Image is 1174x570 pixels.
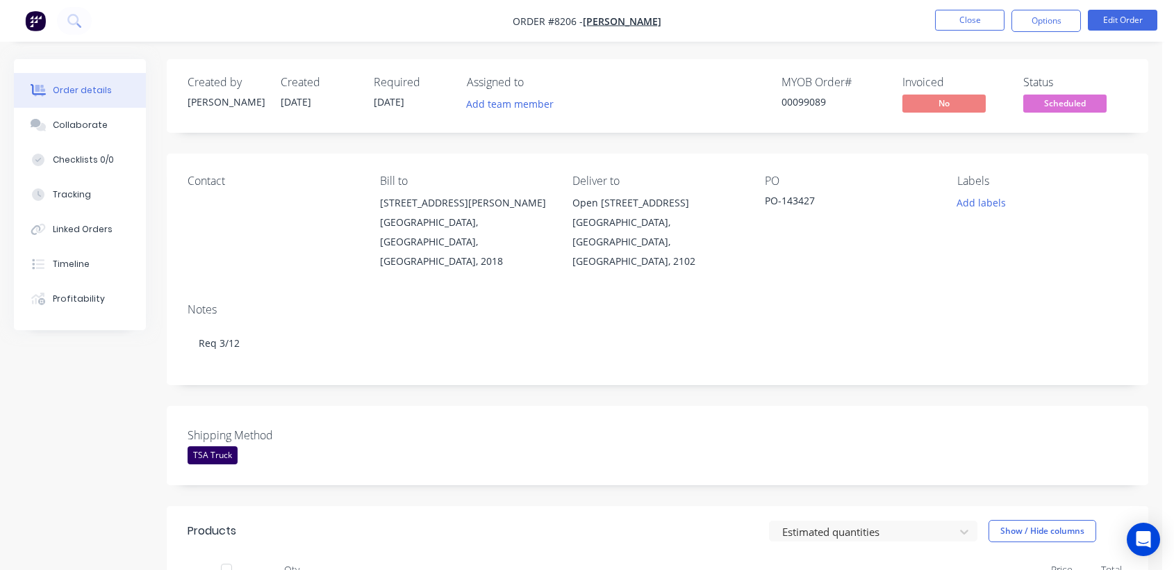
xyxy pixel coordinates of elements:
button: Order details [14,73,146,108]
button: Add team member [459,95,561,113]
button: Close [935,10,1004,31]
div: 00099089 [782,95,886,109]
button: Scheduled [1023,95,1107,115]
button: Tracking [14,177,146,212]
div: Products [188,523,236,539]
img: Factory [25,10,46,31]
div: Open [STREET_ADDRESS][GEOGRAPHIC_DATA], [GEOGRAPHIC_DATA], [GEOGRAPHIC_DATA], 2102 [572,193,743,271]
span: [DATE] [374,95,404,108]
div: [PERSON_NAME] [188,95,264,109]
button: Edit Order [1088,10,1157,31]
div: Open Intercom Messenger [1127,523,1160,556]
div: Linked Orders [53,223,113,236]
div: PO [765,174,935,188]
div: Notes [188,303,1127,316]
div: Contact [188,174,358,188]
span: Scheduled [1023,95,1107,112]
button: Show / Hide columns [989,520,1096,542]
div: Tracking [53,188,91,201]
button: Checklists 0/0 [14,142,146,177]
div: Deliver to [572,174,743,188]
div: Status [1023,76,1127,89]
button: Options [1011,10,1081,32]
div: [GEOGRAPHIC_DATA], [GEOGRAPHIC_DATA], [GEOGRAPHIC_DATA], 2102 [572,213,743,271]
div: TSA Truck [188,446,238,464]
button: Collaborate [14,108,146,142]
button: Timeline [14,247,146,282]
div: Required [374,76,450,89]
div: Assigned to [467,76,606,89]
div: Invoiced [902,76,1007,89]
div: Profitability [53,293,105,305]
button: Add labels [950,193,1014,212]
div: [STREET_ADDRESS][PERSON_NAME][GEOGRAPHIC_DATA], [GEOGRAPHIC_DATA], [GEOGRAPHIC_DATA], 2018 [380,193,550,271]
span: Order #8206 - [513,15,583,28]
div: Open [STREET_ADDRESS] [572,193,743,213]
div: Timeline [53,258,90,270]
div: Checklists 0/0 [53,154,114,166]
div: Bill to [380,174,550,188]
div: Created by [188,76,264,89]
button: Linked Orders [14,212,146,247]
button: Add team member [467,95,561,113]
button: Profitability [14,282,146,316]
label: Shipping Method [188,427,361,443]
div: [STREET_ADDRESS][PERSON_NAME] [380,193,550,213]
span: No [902,95,986,112]
div: Req 3/12 [188,322,1127,364]
span: [DATE] [281,95,311,108]
div: Labels [957,174,1127,188]
div: PO-143427 [765,193,935,213]
div: MYOB Order # [782,76,886,89]
div: Created [281,76,357,89]
a: [PERSON_NAME] [583,15,661,28]
div: Order details [53,84,112,97]
div: [GEOGRAPHIC_DATA], [GEOGRAPHIC_DATA], [GEOGRAPHIC_DATA], 2018 [380,213,550,271]
div: Collaborate [53,119,108,131]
